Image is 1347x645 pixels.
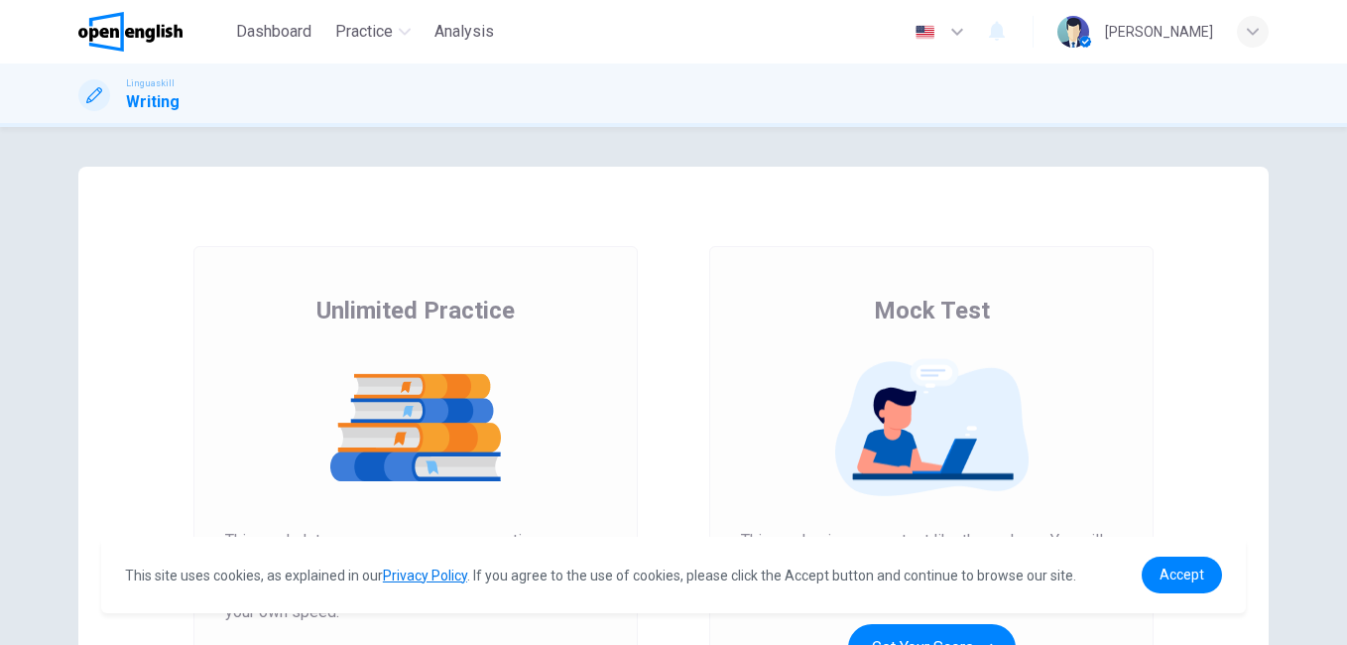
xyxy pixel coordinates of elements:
span: Unlimited Practice [316,295,515,326]
button: Practice [327,14,419,50]
span: Mock Test [874,295,990,326]
span: Accept [1160,567,1204,582]
a: OpenEnglish logo [78,12,228,52]
img: Profile picture [1057,16,1089,48]
a: dismiss cookie message [1142,557,1222,593]
span: Practice [335,20,393,44]
img: OpenEnglish logo [78,12,183,52]
button: Dashboard [228,14,319,50]
span: This mode gives you a test like the real one. You will get a score and see what you are good at a... [741,529,1122,600]
div: cookieconsent [101,537,1246,613]
span: Linguaskill [126,76,175,90]
span: This mode lets you answer as many questions as you want. There is no time limit. You get feedback... [225,529,606,624]
span: Dashboard [236,20,311,44]
h1: Writing [126,90,180,114]
span: Analysis [434,20,494,44]
button: Analysis [427,14,502,50]
a: Privacy Policy [383,568,467,583]
img: en [913,25,937,40]
span: This site uses cookies, as explained in our . If you agree to the use of cookies, please click th... [125,568,1076,583]
div: [PERSON_NAME] [1105,20,1213,44]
